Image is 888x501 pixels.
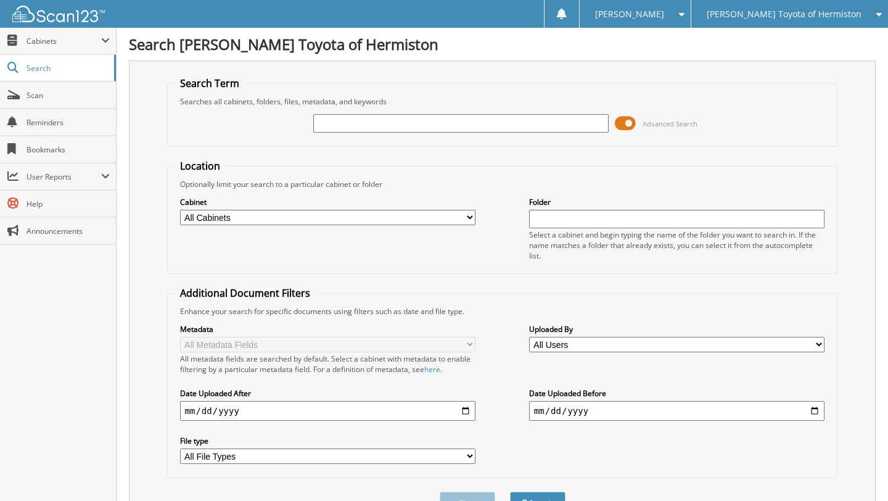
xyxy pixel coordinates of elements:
[180,354,476,375] div: All metadata fields are searched by default. Select a cabinet with metadata to enable filtering b...
[529,401,825,421] input: end
[27,226,110,236] span: Announcements
[424,364,440,375] a: here
[27,63,108,73] span: Search
[174,159,226,173] legend: Location
[529,230,825,261] div: Select a cabinet and begin typing the name of the folder you want to search in. If the name match...
[174,96,831,107] div: Searches all cabinets, folders, files, metadata, and keywords
[129,34,876,54] h1: Search [PERSON_NAME] Toyota of Hermiston
[707,10,861,18] span: [PERSON_NAME] Toyota of Hermiston
[27,36,101,46] span: Cabinets
[174,306,831,317] div: Enhance your search for specific documents using filters such as date and file type.
[27,90,110,101] span: Scan
[529,388,825,399] label: Date Uploaded Before
[180,197,476,207] label: Cabinet
[174,179,831,189] div: Optionally limit your search to a particular cabinet or folder
[595,10,664,18] span: [PERSON_NAME]
[12,6,105,22] img: scan123-logo-white.svg
[529,197,825,207] label: Folder
[27,199,110,209] span: Help
[27,117,110,128] span: Reminders
[180,436,476,446] label: File type
[180,401,476,421] input: start
[180,324,476,334] label: Metadata
[529,324,825,334] label: Uploaded By
[27,144,110,155] span: Bookmarks
[643,119,697,128] span: Advanced Search
[27,172,101,182] span: User Reports
[174,286,316,300] legend: Additional Document Filters
[180,388,476,399] label: Date Uploaded After
[174,77,245,90] legend: Search Term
